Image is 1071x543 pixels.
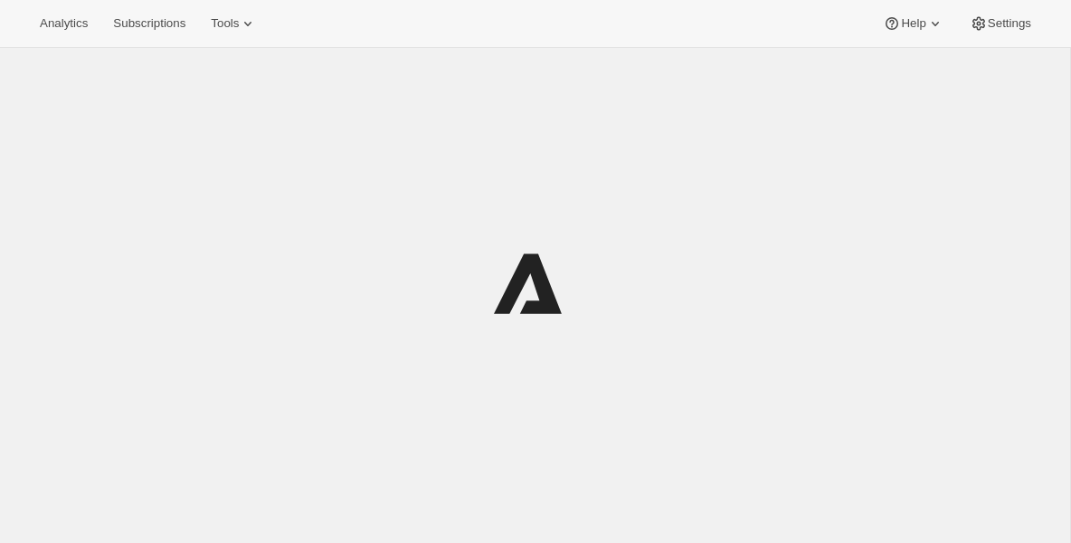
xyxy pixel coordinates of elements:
[988,16,1031,31] span: Settings
[959,11,1042,36] button: Settings
[872,11,954,36] button: Help
[113,16,185,31] span: Subscriptions
[40,16,88,31] span: Analytics
[102,11,196,36] button: Subscriptions
[901,16,925,31] span: Help
[200,11,268,36] button: Tools
[211,16,239,31] span: Tools
[29,11,99,36] button: Analytics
